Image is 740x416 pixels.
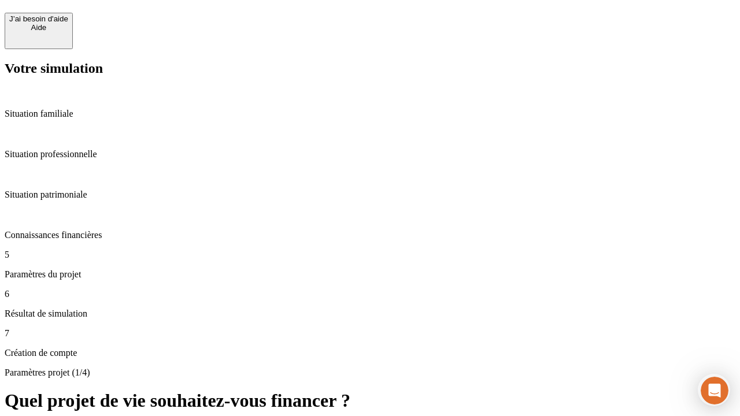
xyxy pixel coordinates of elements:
iframe: Intercom live chat [701,377,728,404]
p: 5 [5,250,735,260]
p: 7 [5,328,735,339]
p: Situation familiale [5,109,735,119]
p: Création de compte [5,348,735,358]
h1: Quel projet de vie souhaitez-vous financer ? [5,390,735,411]
iframe: Intercom live chat discovery launcher [698,374,730,406]
h2: Votre simulation [5,61,735,76]
p: Situation patrimoniale [5,190,735,200]
button: J’ai besoin d'aideAide [5,13,73,49]
div: Aide [9,23,68,32]
p: Paramètres projet (1/4) [5,367,735,378]
p: 6 [5,289,735,299]
p: Connaissances financières [5,230,735,240]
p: Situation professionnelle [5,149,735,159]
div: J’ai besoin d'aide [9,14,68,23]
p: Paramètres du projet [5,269,735,280]
p: Résultat de simulation [5,309,735,319]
